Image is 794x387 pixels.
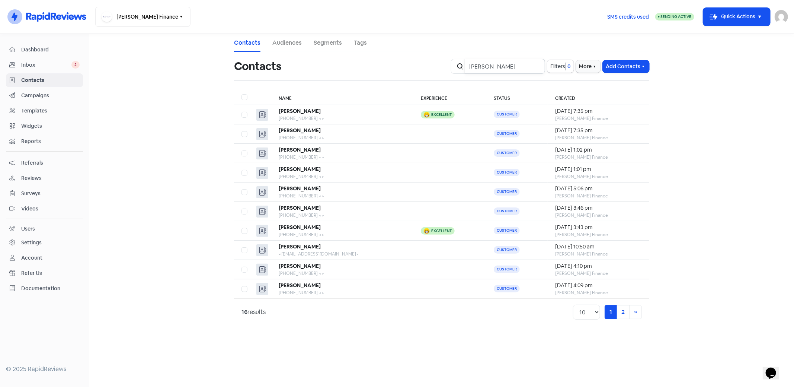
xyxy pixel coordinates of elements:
[6,104,83,118] a: Templates
[6,58,83,72] a: Inbox 2
[703,8,770,26] button: Quick Actions
[279,212,406,219] div: [PHONE_NUMBER] <>
[555,115,642,122] div: [PERSON_NAME] Finance
[431,229,452,233] div: Excellent
[234,38,260,47] a: Contacts
[279,204,321,211] b: [PERSON_NAME]
[21,285,80,292] span: Documentation
[279,146,321,153] b: [PERSON_NAME]
[279,243,321,250] b: [PERSON_NAME]
[555,127,642,134] div: [DATE] 7:35 pm
[71,61,80,69] span: 2
[555,173,642,180] div: [PERSON_NAME] Finance
[6,202,83,216] a: Videos
[21,61,71,69] span: Inbox
[605,305,617,319] a: 1
[314,38,342,47] a: Segments
[279,231,406,238] div: [PHONE_NUMBER] <>
[555,231,642,238] div: [PERSON_NAME] Finance
[629,305,642,319] a: Next
[21,254,42,262] div: Account
[271,90,413,105] th: Name
[21,225,35,233] div: Users
[6,222,83,236] a: Users
[6,73,83,87] a: Contacts
[655,12,694,21] a: Sending Active
[494,188,520,196] span: Customer
[494,130,520,137] span: Customer
[6,89,83,102] a: Campaigns
[241,308,266,317] div: results
[279,134,406,141] div: [PHONE_NUMBER] <>
[279,224,321,231] b: [PERSON_NAME]
[603,60,649,73] button: Add Contacts
[494,169,520,176] span: Customer
[617,305,630,319] a: 2
[279,282,321,289] b: [PERSON_NAME]
[555,289,642,296] div: [PERSON_NAME] Finance
[607,13,649,21] span: SMS credits used
[555,282,642,289] div: [DATE] 4:09 pm
[241,308,247,316] strong: 16
[494,149,520,157] span: Customer
[279,185,321,192] b: [PERSON_NAME]
[279,173,406,180] div: [PHONE_NUMBER] <>
[555,251,642,257] div: [PERSON_NAME] Finance
[601,12,655,20] a: SMS credits used
[21,239,42,247] div: Settings
[6,156,83,170] a: Referrals
[548,90,649,105] th: Created
[660,14,691,19] span: Sending Active
[279,154,406,161] div: [PHONE_NUMBER] <>
[465,59,545,74] input: Search
[494,227,520,234] span: Customer
[6,365,83,374] div: © 2025 RapidReviews
[494,285,520,292] span: Customer
[6,43,83,57] a: Dashboard
[555,107,642,115] div: [DATE] 7:35 pm
[555,185,642,193] div: [DATE] 5:06 pm
[279,263,321,269] b: [PERSON_NAME]
[279,166,321,172] b: [PERSON_NAME]
[279,289,406,296] div: [PHONE_NUMBER] <>
[354,38,367,47] a: Tags
[494,246,520,254] span: Customer
[6,187,83,200] a: Surveys
[6,119,83,133] a: Widgets
[21,76,80,84] span: Contacts
[21,174,80,182] span: Reviews
[566,63,571,70] span: 0
[272,38,302,47] a: Audiences
[494,111,520,118] span: Customer
[494,266,520,273] span: Customer
[21,92,80,99] span: Campaigns
[234,54,281,78] h1: Contacts
[279,115,406,122] div: [PHONE_NUMBER] <>
[95,7,191,27] button: [PERSON_NAME] Finance
[494,207,520,215] span: Customer
[6,251,83,265] a: Account
[21,46,80,54] span: Dashboard
[279,127,321,134] b: [PERSON_NAME]
[21,205,80,213] span: Videos
[555,262,642,270] div: [DATE] 4:10 pm
[6,171,83,185] a: Reviews
[555,243,642,251] div: [DATE] 10:50 am
[550,63,565,70] span: Filters
[555,134,642,141] div: [PERSON_NAME] Finance
[555,223,642,231] div: [DATE] 3:43 pm
[279,270,406,277] div: [PHONE_NUMBER] <>
[21,190,80,197] span: Surveys
[6,282,83,295] a: Documentation
[775,10,788,23] img: User
[21,269,80,277] span: Refer Us
[634,308,637,316] span: »
[555,204,642,212] div: [DATE] 3:46 pm
[6,134,83,148] a: Reports
[6,266,83,280] a: Refer Us
[555,212,642,219] div: [PERSON_NAME] Finance
[547,60,574,73] button: Filters0
[279,193,406,199] div: [PHONE_NUMBER] <>
[555,146,642,154] div: [DATE] 1:02 pm
[486,90,548,105] th: Status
